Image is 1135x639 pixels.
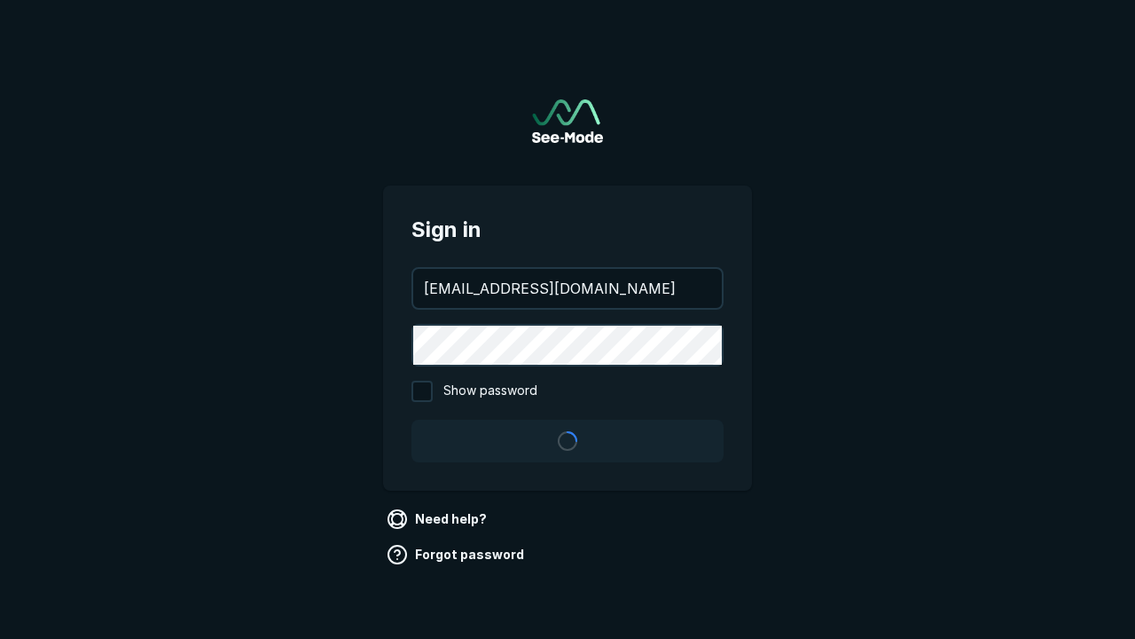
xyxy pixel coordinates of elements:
span: Sign in [411,214,724,246]
input: your@email.com [413,269,722,308]
a: Go to sign in [532,99,603,143]
img: See-Mode Logo [532,99,603,143]
span: Show password [443,381,537,402]
a: Forgot password [383,540,531,569]
a: Need help? [383,505,494,533]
